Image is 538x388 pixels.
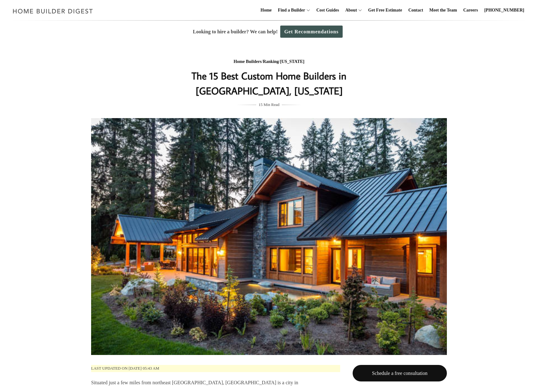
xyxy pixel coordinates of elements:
a: Find a Builder [276,0,305,20]
a: Home [258,0,274,20]
a: About [343,0,357,20]
a: Ranking [263,59,279,64]
a: [PHONE_NUMBER] [482,0,527,20]
a: Contact [406,0,425,20]
p: Last updated on [DATE] 05:43 am [91,365,340,372]
a: Cost Guides [314,0,342,20]
a: [US_STATE] [280,59,304,64]
a: Careers [461,0,481,20]
img: Home Builder Digest [10,5,96,17]
h1: The 15 Best Custom Home Builders in [GEOGRAPHIC_DATA], [US_STATE] [144,68,394,98]
div: / / [144,58,394,66]
a: Home Builders [233,59,262,64]
span: 15 Min Read [259,101,280,108]
a: Get Free Estimate [366,0,405,20]
a: Schedule a free consultation [353,365,447,381]
a: Get Recommendations [280,26,343,38]
a: Meet the Team [427,0,460,20]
